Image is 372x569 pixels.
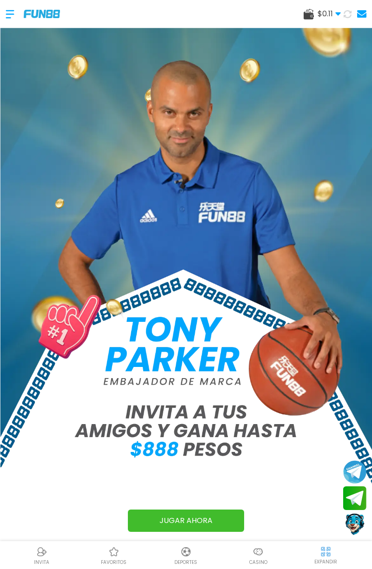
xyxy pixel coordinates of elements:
a: JUGAR AHORA [128,510,244,532]
button: Join telegram channel [343,460,366,484]
button: Contact customer service [343,512,366,536]
img: Casino [252,546,264,557]
p: Deportes [174,559,197,566]
a: Casino FavoritosCasino Favoritosfavoritos [78,545,150,566]
img: Referral [36,546,47,557]
img: Casino Favoritos [108,546,120,557]
a: DeportesDeportesDeportes [150,545,222,566]
img: Deportes [180,546,192,557]
img: hide [320,546,332,557]
p: EXPANDIR [314,558,337,565]
p: INVITA [34,559,49,566]
a: CasinoCasinoCasino [222,545,294,566]
a: ReferralReferralINVITA [6,545,78,566]
button: Join telegram [343,486,366,510]
p: Casino [249,559,267,566]
p: favoritos [101,559,126,566]
img: Company Logo [24,10,60,18]
span: $ 0.11 [318,8,341,20]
